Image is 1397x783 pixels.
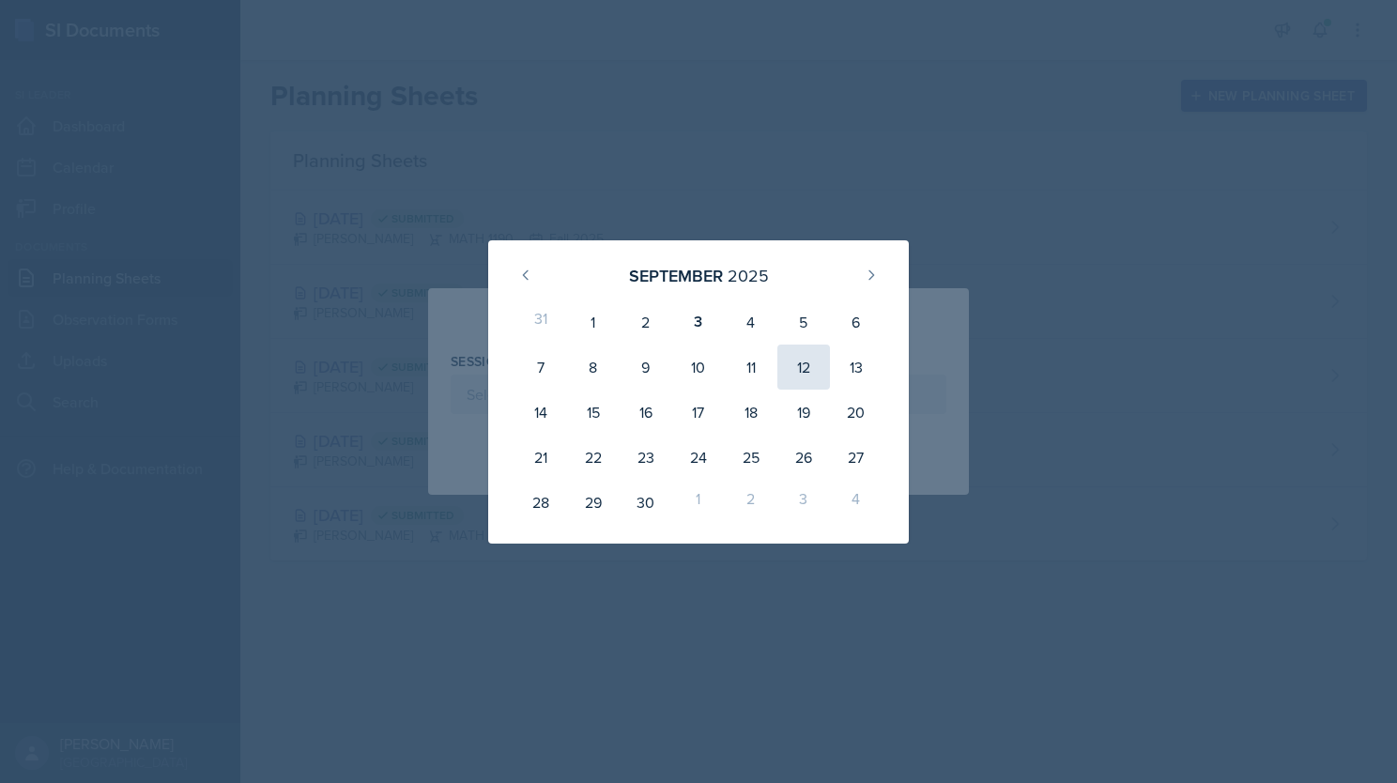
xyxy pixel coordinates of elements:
[567,390,620,435] div: 15
[725,390,777,435] div: 18
[777,345,830,390] div: 12
[620,480,672,525] div: 30
[830,435,883,480] div: 27
[567,480,620,525] div: 29
[620,390,672,435] div: 16
[725,480,777,525] div: 2
[672,345,725,390] div: 10
[567,435,620,480] div: 22
[725,299,777,345] div: 4
[672,390,725,435] div: 17
[514,299,567,345] div: 31
[514,435,567,480] div: 21
[777,435,830,480] div: 26
[830,390,883,435] div: 20
[777,299,830,345] div: 5
[514,480,567,525] div: 28
[725,435,777,480] div: 25
[830,345,883,390] div: 13
[514,390,567,435] div: 14
[725,345,777,390] div: 11
[620,299,672,345] div: 2
[777,480,830,525] div: 3
[830,299,883,345] div: 6
[567,299,620,345] div: 1
[728,263,769,288] div: 2025
[514,345,567,390] div: 7
[567,345,620,390] div: 8
[672,480,725,525] div: 1
[672,299,725,345] div: 3
[672,435,725,480] div: 24
[620,435,672,480] div: 23
[830,480,883,525] div: 4
[777,390,830,435] div: 19
[620,345,672,390] div: 9
[629,263,723,288] div: September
